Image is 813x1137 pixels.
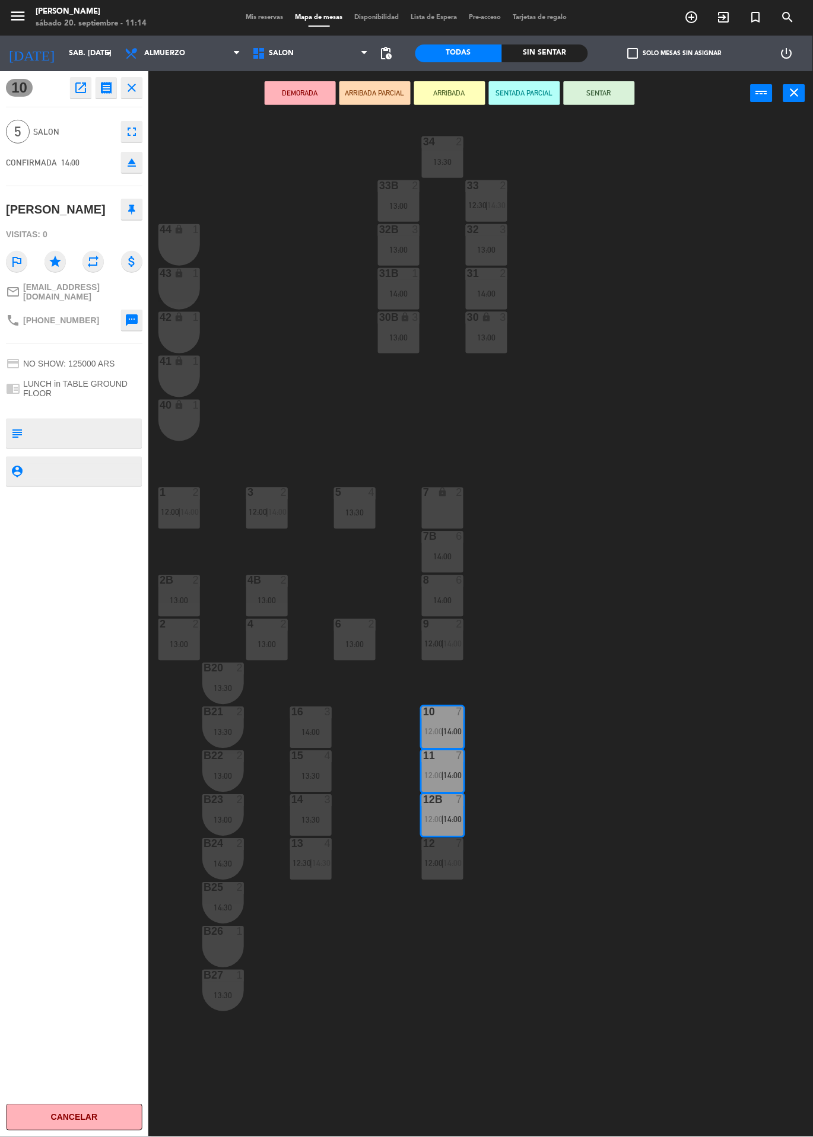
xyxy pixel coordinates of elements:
div: 6 [335,619,336,630]
i: star [45,251,66,272]
div: B25 [204,883,204,893]
span: 14:00 [180,508,199,517]
div: 1 [193,224,200,235]
div: 6 [456,531,463,542]
span: | [442,727,444,737]
div: 14:00 [422,597,463,605]
div: 2 [412,180,420,191]
div: 1 [193,312,200,323]
span: 12:00 [424,727,443,737]
div: 13:30 [422,158,463,166]
div: B23 [204,795,204,805]
button: close [783,84,805,102]
div: 3 [500,224,507,235]
div: Visitas: 0 [6,224,142,245]
div: 1 [237,970,244,981]
i: lock [482,312,492,322]
div: 32B [379,224,380,235]
span: [PHONE_NUMBER] [23,316,99,325]
span: Mapa de mesas [290,14,349,21]
div: 13:00 [158,641,200,649]
i: menu [9,7,27,25]
div: 1 [193,400,200,410]
span: | [442,859,444,868]
span: | [442,771,444,781]
button: eject [121,152,142,173]
div: 2 [369,619,376,630]
i: phone [6,313,20,327]
i: person_pin [10,465,23,478]
span: 14:00 [268,508,287,517]
span: Mis reservas [240,14,290,21]
span: 14:00 [444,639,462,649]
div: 2 [193,619,200,630]
div: 2 [237,883,244,893]
div: 2 [237,707,244,718]
i: lock [174,400,185,410]
div: 2 [500,268,507,279]
div: 7 [423,488,424,498]
span: check_box_outline_blank [628,48,639,59]
i: lock [174,356,185,366]
div: 14 [291,795,292,805]
div: 15 [291,751,292,762]
div: 2 [456,488,463,498]
div: 2 [237,663,244,674]
div: Todas [415,44,502,62]
div: 2 [193,575,200,586]
div: [PERSON_NAME] [6,200,106,219]
span: 14:00 [444,771,462,781]
div: 13:00 [202,816,244,824]
span: 12:00 [161,508,179,517]
div: 34 [423,136,424,147]
div: 2 [281,488,288,498]
div: B26 [204,926,204,937]
span: 12:00 [424,815,443,824]
span: 5 [6,120,30,144]
span: 10 [6,79,33,97]
div: 2 [281,575,288,586]
div: 12 [423,839,424,849]
div: B24 [204,839,204,849]
i: power_settings_new [780,46,794,60]
span: 12:30 [293,859,311,868]
span: CONFIRMADA [6,158,57,167]
div: B21 [204,707,204,718]
div: Sin sentar [502,44,589,62]
i: lock [174,268,185,278]
button: Cancelar [6,1104,142,1131]
span: 12:00 [424,639,443,649]
div: B20 [204,663,204,674]
span: | [442,639,444,649]
span: 14:00 [444,727,462,737]
i: exit_to_app [717,10,731,24]
div: 16 [291,707,292,718]
i: attach_money [121,251,142,272]
div: 9 [423,619,424,630]
div: [PERSON_NAME] [36,6,147,18]
div: 7 [456,795,463,805]
div: 1 [237,926,244,937]
i: lock [174,224,185,234]
i: lock [401,312,411,322]
i: sms [125,313,139,327]
a: mail_outline[EMAIL_ADDRESS][DOMAIN_NAME] [6,282,142,301]
i: receipt [99,81,113,95]
div: 11 [423,751,424,762]
div: 13 [291,839,292,849]
div: 33B [379,180,380,191]
div: 14:00 [290,728,332,737]
span: 12:30 [468,200,487,210]
span: | [178,508,180,517]
div: B27 [204,970,204,981]
div: 13:00 [466,333,507,342]
i: turned_in_not [749,10,763,24]
span: Lista de Espera [405,14,463,21]
div: 31B [379,268,380,279]
div: 14:00 [422,553,463,561]
i: close [125,81,139,95]
span: LUNCH in TABLE GROUND FLOOR [23,379,142,398]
